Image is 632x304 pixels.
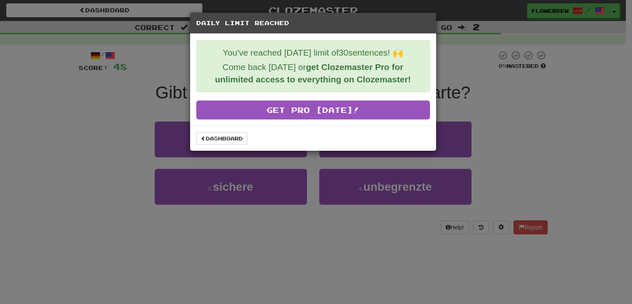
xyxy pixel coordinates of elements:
a: Dashboard [196,132,247,145]
h5: Daily Limit Reached [196,19,430,27]
a: Get Pro [DATE]! [196,101,430,119]
p: Come back [DATE] or [203,61,423,86]
strong: get Clozemaster Pro for unlimited access to everything on Clozemaster! [215,62,411,84]
p: You've reached [DATE] limit of 30 sentences! 🙌 [203,47,423,59]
